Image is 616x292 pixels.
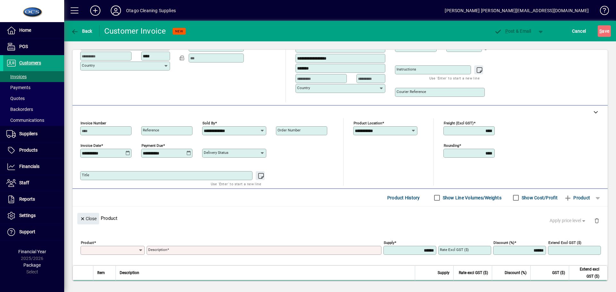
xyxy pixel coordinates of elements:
[19,60,41,65] span: Customers
[3,39,64,55] a: POS
[3,115,64,126] a: Communications
[505,29,508,34] span: P
[3,175,64,191] a: Staff
[6,85,30,90] span: Payments
[6,96,25,101] span: Quotes
[599,26,609,36] span: ave
[120,269,139,276] span: Description
[104,26,166,36] div: Customer Invoice
[19,229,35,234] span: Support
[384,240,394,245] mat-label: Supply
[19,28,31,33] span: Home
[459,269,488,276] span: Rate excl GST ($)
[3,208,64,224] a: Settings
[278,128,301,132] mat-label: Order number
[97,269,105,276] span: Item
[3,191,64,207] a: Reports
[19,213,36,218] span: Settings
[429,74,480,82] mat-hint: Use 'Enter' to start a new line
[143,128,159,132] mat-label: Reference
[589,218,604,223] app-page-header-button: Delete
[595,1,608,22] a: Knowledge Base
[141,143,163,148] mat-label: Payment due
[148,247,167,252] mat-label: Description
[598,25,611,37] button: Save
[19,164,39,169] span: Financials
[505,269,526,276] span: Discount (%)
[589,213,604,228] button: Delete
[19,131,38,136] span: Suppliers
[202,121,215,125] mat-label: Sold by
[548,240,581,245] mat-label: Extend excl GST ($)
[3,104,64,115] a: Backorders
[18,249,46,254] span: Financial Year
[573,266,599,280] span: Extend excl GST ($)
[81,143,101,148] mat-label: Invoice date
[19,196,35,202] span: Reports
[82,173,89,177] mat-label: Title
[552,269,565,276] span: GST ($)
[6,107,33,112] span: Backorders
[438,269,449,276] span: Supply
[572,26,586,36] span: Cancel
[3,126,64,142] a: Suppliers
[69,25,94,37] button: Back
[3,142,64,158] a: Products
[81,121,106,125] mat-label: Invoice number
[297,86,310,90] mat-label: Country
[76,215,101,221] app-page-header-button: Close
[77,213,99,224] button: Close
[6,74,27,79] span: Invoices
[6,118,44,123] span: Communications
[81,240,94,245] mat-label: Product
[444,143,459,148] mat-label: Rounding
[19,180,29,185] span: Staff
[491,25,535,37] button: Post & Email
[23,263,41,268] span: Package
[547,215,589,227] button: Apply price level
[85,5,106,16] button: Add
[19,44,28,49] span: POS
[82,63,95,68] mat-label: Country
[494,29,531,34] span: ost & Email
[354,121,382,125] mat-label: Product location
[441,195,501,201] label: Show Line Volumes/Weights
[3,22,64,38] a: Home
[520,195,558,201] label: Show Cost/Profit
[599,29,602,34] span: S
[80,213,97,224] span: Close
[73,206,608,230] div: Product
[71,29,92,34] span: Back
[3,224,64,240] a: Support
[175,29,183,33] span: NEW
[204,150,228,155] mat-label: Delivery status
[550,217,587,224] span: Apply price level
[444,121,474,125] mat-label: Freight (excl GST)
[3,93,64,104] a: Quotes
[3,82,64,93] a: Payments
[493,240,514,245] mat-label: Discount (%)
[397,89,426,94] mat-label: Courier Reference
[397,67,416,71] mat-label: Instructions
[445,5,589,16] div: [PERSON_NAME] [PERSON_NAME][EMAIL_ADDRESS][DOMAIN_NAME]
[440,247,469,252] mat-label: Rate excl GST ($)
[387,193,420,203] span: Product History
[3,71,64,82] a: Invoices
[106,5,126,16] button: Profile
[3,159,64,175] a: Financials
[19,147,38,153] span: Products
[570,25,588,37] button: Cancel
[64,25,99,37] app-page-header-button: Back
[211,180,261,188] mat-hint: Use 'Enter' to start a new line
[385,192,423,204] button: Product History
[126,5,176,16] div: Otago Cleaning Supplies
